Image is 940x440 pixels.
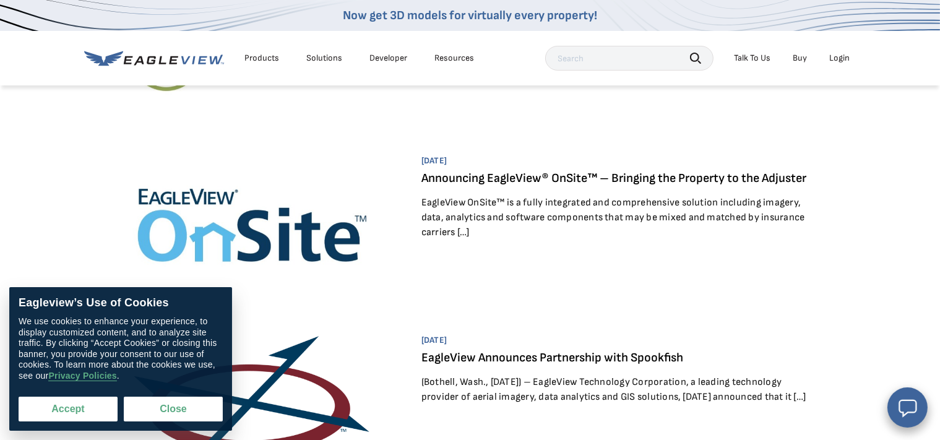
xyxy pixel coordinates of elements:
[421,335,821,346] span: [DATE]
[830,53,850,64] div: Login
[435,53,475,64] div: Resources
[793,53,808,64] a: Buy
[124,397,223,421] button: Close
[421,155,821,166] span: [DATE]
[370,53,408,64] a: Developer
[887,387,928,428] button: Open chat window
[343,8,597,23] a: Now get 3D models for virtually every property!
[19,397,118,421] button: Accept
[19,296,223,310] div: Eagleview’s Use of Cookies
[245,53,280,64] div: Products
[545,46,714,71] input: Search
[48,371,116,381] a: Privacy Policies
[108,155,399,306] img: EV-OnSite-Logo
[421,196,821,240] p: EagleView OnSite™ is a fully integrated and comprehensive solution including imagery, data, analy...
[421,171,806,186] a: Announcing EagleView® OnSite™ – Bringing the Property to the Adjuster
[421,350,683,365] a: EagleView Announces Partnership with Spookfish
[735,53,771,64] div: Talk To Us
[421,375,821,405] p: (Bothell, Wash., [DATE]) – EagleView Technology Corporation, a leading technology provider of aer...
[307,53,343,64] div: Solutions
[19,316,223,381] div: We use cookies to enhance your experience, to display customized content, and to analyze site tra...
